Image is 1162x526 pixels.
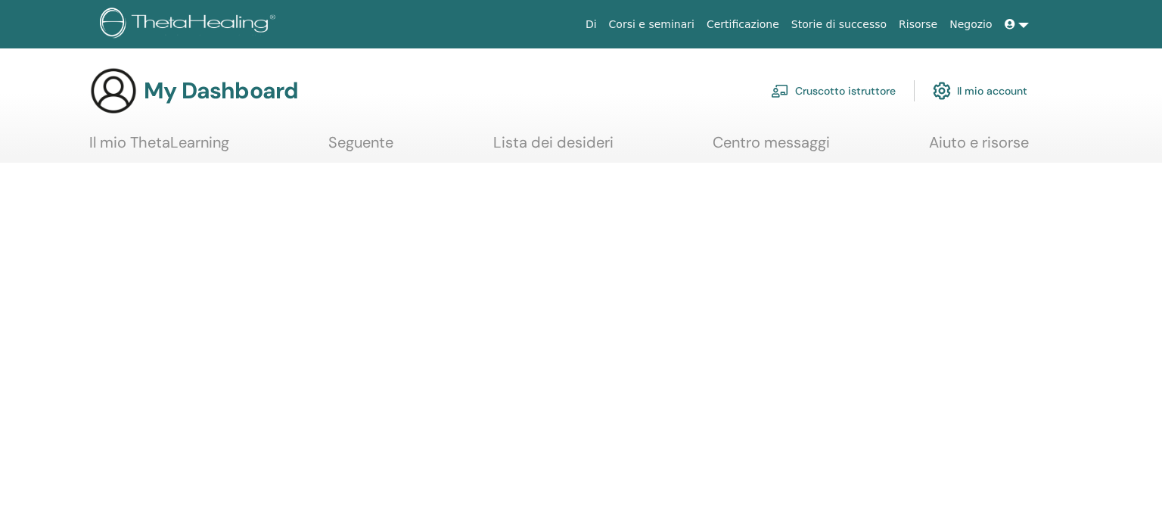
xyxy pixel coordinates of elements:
[713,133,830,163] a: Centro messaggi
[785,11,893,39] a: Storie di successo
[701,11,785,39] a: Certificazione
[929,133,1029,163] a: Aiuto e risorse
[89,67,138,115] img: generic-user-icon.jpg
[893,11,943,39] a: Risorse
[328,133,393,163] a: Seguente
[771,74,896,107] a: Cruscotto istruttore
[100,8,281,42] img: logo.png
[493,133,614,163] a: Lista dei desideri
[771,84,789,98] img: chalkboard-teacher.svg
[579,11,603,39] a: Di
[933,74,1027,107] a: Il mio account
[89,133,229,163] a: Il mio ThetaLearning
[943,11,998,39] a: Negozio
[933,78,951,104] img: cog.svg
[603,11,701,39] a: Corsi e seminari
[144,77,298,104] h3: My Dashboard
